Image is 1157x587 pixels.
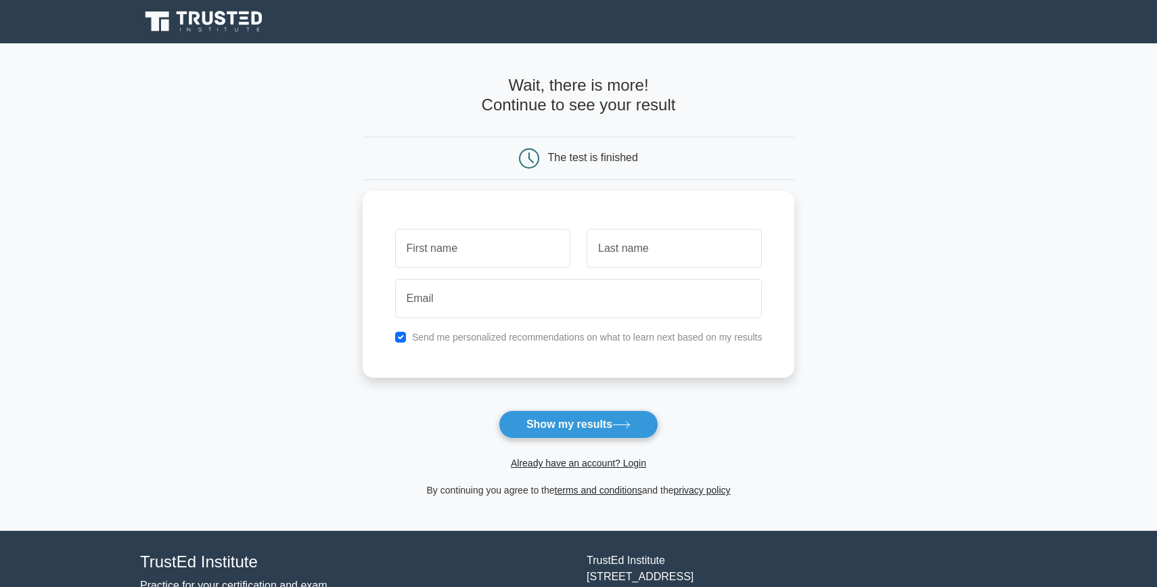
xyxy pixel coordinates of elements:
[548,152,638,163] div: The test is finished
[363,76,795,115] h4: Wait, there is more! Continue to see your result
[355,482,803,498] div: By continuing you agree to the and the
[395,279,763,318] input: Email
[395,229,570,268] input: First name
[140,552,570,572] h4: TrustEd Institute
[499,410,658,439] button: Show my results
[555,485,642,496] a: terms and conditions
[412,332,763,343] label: Send me personalized recommendations on what to learn next based on my results
[587,229,762,268] input: Last name
[511,458,646,469] a: Already have an account? Login
[674,485,731,496] a: privacy policy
